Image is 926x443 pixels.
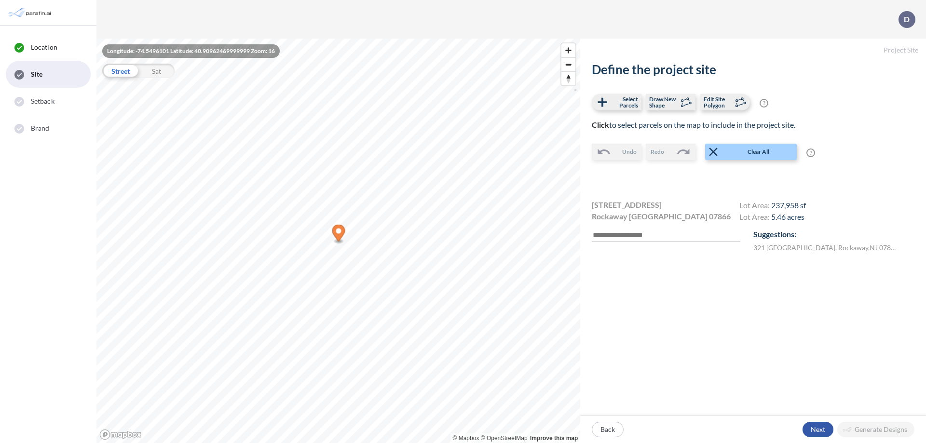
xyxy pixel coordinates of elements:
[102,44,280,58] div: Longitude: -74.5496101 Latitude: 40.90962469999999 Zoom: 16
[592,120,609,129] b: Click
[102,64,138,78] div: Street
[31,123,50,133] span: Brand
[771,201,806,210] span: 237,958 sf
[96,39,580,443] canvas: Map
[760,99,768,107] span: ?
[753,242,899,253] label: 321 [GEOGRAPHIC_DATA] , Rockaway , NJ 07866 , US
[592,62,914,77] h2: Define the project site
[31,96,54,106] span: Setback
[739,212,806,224] h4: Lot Area:
[99,429,142,440] a: Mapbox homepage
[453,435,479,442] a: Mapbox
[651,148,664,156] span: Redo
[332,225,345,244] div: Map marker
[705,144,797,160] button: Clear All
[31,69,42,79] span: Site
[592,144,641,160] button: Undo
[530,435,578,442] a: Improve this map
[561,58,575,71] span: Zoom out
[622,148,637,156] span: Undo
[592,199,662,211] span: [STREET_ADDRESS]
[561,57,575,71] button: Zoom out
[138,64,175,78] div: Sat
[721,148,796,156] span: Clear All
[646,144,695,160] button: Redo
[806,148,815,157] span: ?
[592,422,624,437] button: Back
[561,72,575,85] span: Reset bearing to north
[610,96,638,108] span: Select Parcels
[7,4,54,22] img: Parafin
[753,228,914,240] p: Suggestions:
[803,422,833,437] button: Next
[904,15,910,24] p: D
[771,212,804,221] span: 5.46 acres
[481,435,528,442] a: OpenStreetMap
[31,42,57,52] span: Location
[561,43,575,57] button: Zoom in
[600,425,615,434] p: Back
[704,96,732,108] span: Edit Site Polygon
[592,211,731,222] span: Rockaway [GEOGRAPHIC_DATA] 07866
[561,71,575,85] button: Reset bearing to north
[739,201,806,212] h4: Lot Area:
[649,96,678,108] span: Draw New Shape
[592,120,795,129] span: to select parcels on the map to include in the project site.
[580,39,926,62] h5: Project Site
